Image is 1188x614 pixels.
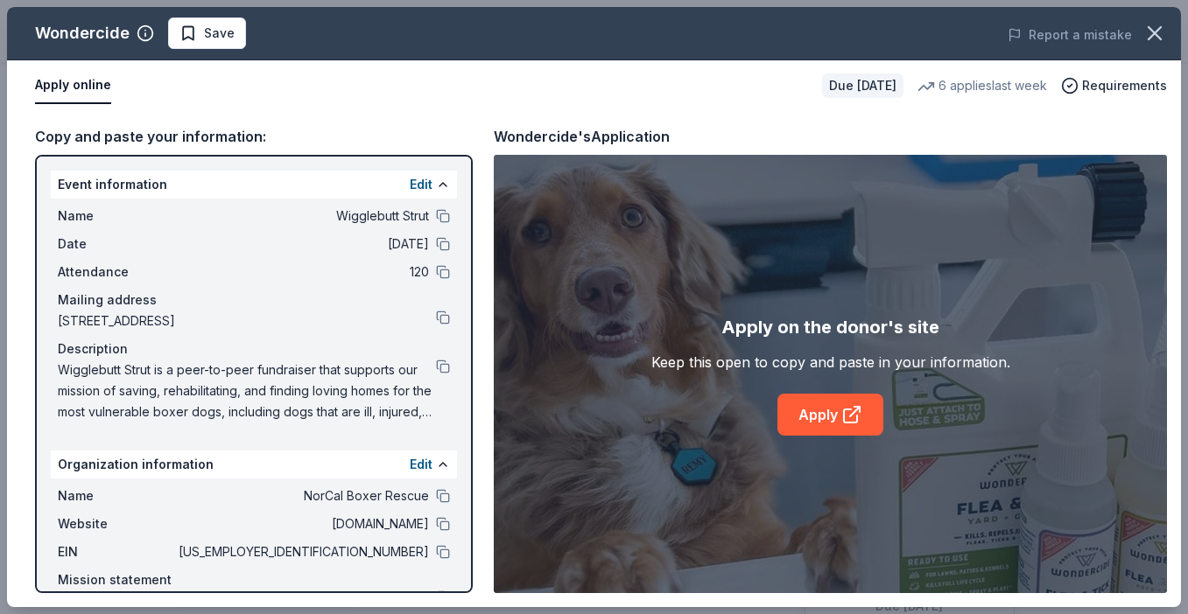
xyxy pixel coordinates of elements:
[35,125,473,148] div: Copy and paste your information:
[175,234,429,255] span: [DATE]
[58,206,175,227] span: Name
[1082,75,1167,96] span: Requirements
[58,234,175,255] span: Date
[410,454,432,475] button: Edit
[175,513,429,534] span: [DOMAIN_NAME]
[777,394,883,436] a: Apply
[204,23,235,44] span: Save
[58,262,175,283] span: Attendance
[58,310,436,331] span: [STREET_ADDRESS]
[58,513,175,534] span: Website
[58,290,450,310] div: Mailing address
[58,359,436,422] span: Wigglebutt Strut is a peer-to-peer fundraiser that supports our mission of saving, rehabilitating...
[1008,24,1132,45] button: Report a mistake
[175,485,429,506] span: NorCal Boxer Rescue
[917,75,1047,96] div: 6 applies last week
[410,174,432,195] button: Edit
[35,67,111,104] button: Apply online
[175,541,429,562] span: [US_EMPLOYER_IDENTIFICATION_NUMBER]
[58,541,175,562] span: EIN
[51,171,457,199] div: Event information
[58,485,175,506] span: Name
[168,17,246,49] button: Save
[651,352,1010,373] div: Keep this open to copy and paste in your information.
[494,125,670,148] div: Wondercide's Application
[822,73,903,98] div: Due [DATE]
[51,450,457,478] div: Organization information
[58,569,450,590] div: Mission statement
[35,19,130,47] div: Wondercide
[58,338,450,359] div: Description
[175,206,429,227] span: Wigglebutt Strut
[721,313,939,341] div: Apply on the donor's site
[1061,75,1167,96] button: Requirements
[175,262,429,283] span: 120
